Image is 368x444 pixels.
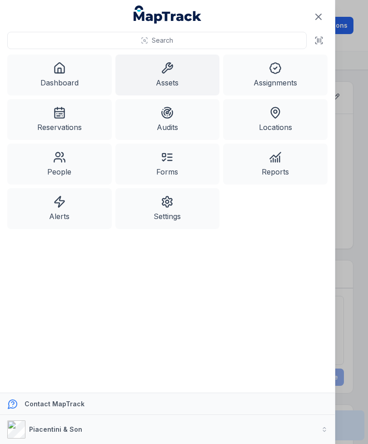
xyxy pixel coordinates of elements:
[115,55,220,95] a: Assets
[134,5,202,24] a: MapTrack
[223,99,328,140] a: Locations
[309,7,328,26] button: Close navigation
[7,188,112,229] a: Alerts
[25,400,85,408] strong: Contact MapTrack
[7,55,112,95] a: Dashboard
[223,55,328,95] a: Assignments
[7,99,112,140] a: Reservations
[115,144,220,185] a: Forms
[115,99,220,140] a: Audits
[7,144,112,185] a: People
[7,32,307,49] button: Search
[115,188,220,229] a: Settings
[29,425,82,433] strong: Piacentini & Son
[223,144,328,185] a: Reports
[152,36,173,45] span: Search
